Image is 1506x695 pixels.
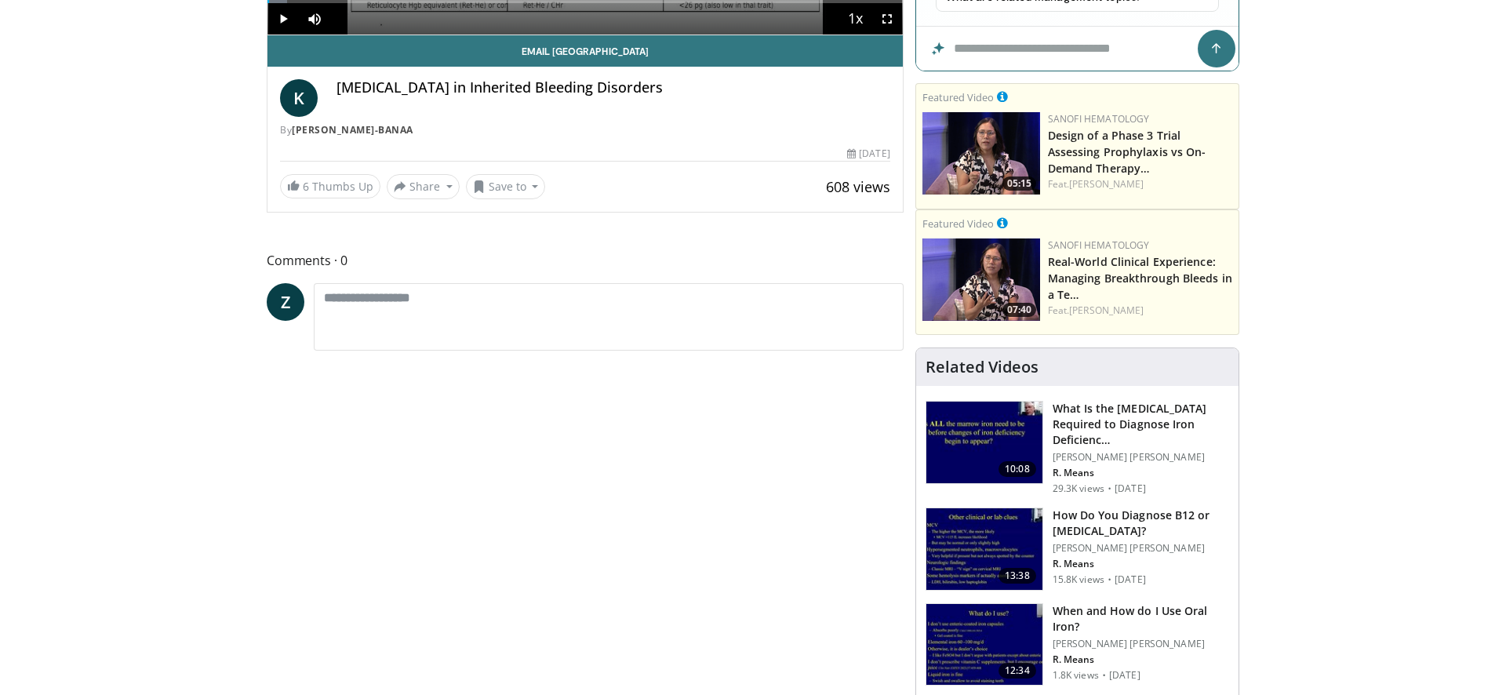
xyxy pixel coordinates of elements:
[1053,653,1229,666] p: R. Means
[1053,401,1229,448] h3: What Is the [MEDICAL_DATA] Required to Diagnose Iron Deficienc…
[466,174,546,199] button: Save to
[1053,638,1229,650] p: [PERSON_NAME] [PERSON_NAME]
[1053,603,1229,635] h3: When and How do I Use Oral Iron?
[922,217,994,231] small: Featured Video
[926,401,1229,495] a: 10:08 What Is the [MEDICAL_DATA] Required to Diagnose Iron Deficienc… [PERSON_NAME] [PERSON_NAME]...
[922,238,1040,321] a: 07:40
[1102,669,1106,682] div: ·
[387,174,460,199] button: Share
[1002,176,1036,191] span: 05:15
[1069,177,1144,191] a: [PERSON_NAME]
[926,604,1042,686] img: 4e9eeae5-b6a7-41be-a190-5c4e432274eb.150x105_q85_crop-smart_upscale.jpg
[1115,482,1146,495] p: [DATE]
[840,3,871,35] button: Playback Rate
[999,568,1036,584] span: 13:38
[1053,669,1099,682] p: 1.8K views
[336,79,890,96] h4: [MEDICAL_DATA] in Inherited Bleeding Disorders
[280,79,318,117] a: K
[1069,304,1144,317] a: [PERSON_NAME]
[267,283,304,321] a: Z
[1053,508,1229,539] h3: How Do You Diagnose B12 or [MEDICAL_DATA]?
[1053,467,1229,479] p: R. Means
[1048,128,1206,176] a: Design of a Phase 3 Trial Assessing Prophylaxis vs On-Demand Therapy…
[1048,304,1232,318] div: Feat.
[1053,482,1104,495] p: 29.3K views
[280,174,380,198] a: 6 Thumbs Up
[1108,482,1111,495] div: ·
[1053,451,1229,464] p: [PERSON_NAME] [PERSON_NAME]
[1048,177,1232,191] div: Feat.
[826,177,890,196] span: 608 views
[1048,238,1150,252] a: Sanofi Hematology
[1053,542,1229,555] p: [PERSON_NAME] [PERSON_NAME]
[1108,573,1111,586] div: ·
[922,90,994,104] small: Featured Video
[299,3,330,35] button: Mute
[267,3,299,35] button: Play
[1053,558,1229,570] p: R. Means
[922,238,1040,321] img: 6aa0a66b-37bf-43c3-b9e3-ec824237b3d8.png.150x105_q85_crop-smart_upscale.png
[916,27,1239,71] input: Question for the AI
[280,123,890,137] div: By
[267,250,904,271] span: Comments 0
[922,112,1040,195] a: 05:15
[847,147,889,161] div: [DATE]
[926,508,1229,591] a: 13:38 How Do You Diagnose B12 or [MEDICAL_DATA]? [PERSON_NAME] [PERSON_NAME] R. Means 15.8K views...
[303,179,309,194] span: 6
[926,508,1042,590] img: 172d2151-0bab-4046-8dbc-7c25e5ef1d9f.150x105_q85_crop-smart_upscale.jpg
[871,3,903,35] button: Fullscreen
[926,402,1042,483] img: 15adaf35-b496-4260-9f93-ea8e29d3ece7.150x105_q85_crop-smart_upscale.jpg
[1048,112,1150,126] a: Sanofi Hematology
[1048,254,1232,302] a: Real-World Clinical Experience: Managing Breakthrough Bleeds in a Te…
[922,112,1040,195] img: ff287320-3a05-4cdf-af53-3ebb8f8d2f14.png.150x105_q85_crop-smart_upscale.png
[1053,573,1104,586] p: 15.8K views
[999,663,1036,679] span: 12:34
[1109,669,1140,682] p: [DATE]
[1002,303,1036,317] span: 07:40
[1115,573,1146,586] p: [DATE]
[267,35,903,67] a: Email [GEOGRAPHIC_DATA]
[999,461,1036,477] span: 10:08
[926,603,1229,686] a: 12:34 When and How do I Use Oral Iron? [PERSON_NAME] [PERSON_NAME] R. Means 1.8K views · [DATE]
[926,358,1039,377] h4: Related Videos
[292,123,413,136] a: [PERSON_NAME]-Banaa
